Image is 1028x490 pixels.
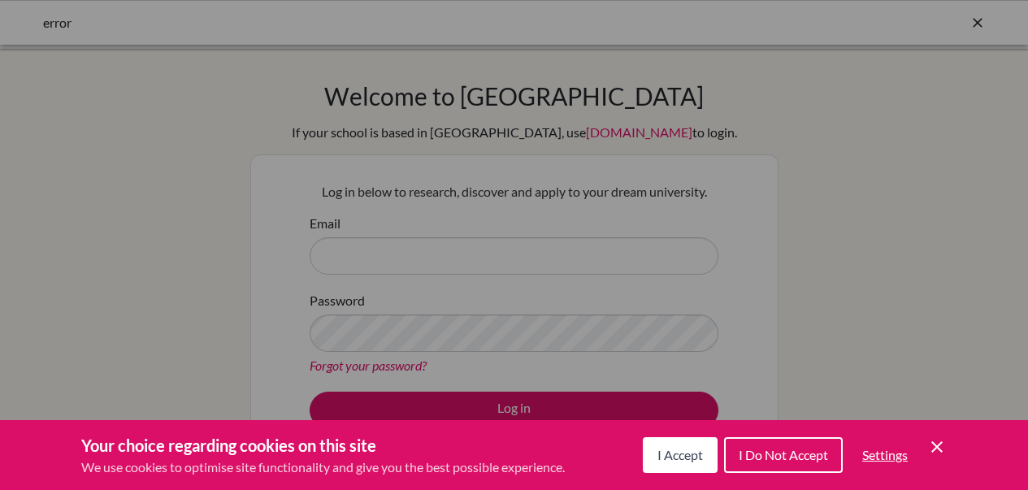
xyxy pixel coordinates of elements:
button: I Accept [643,437,718,473]
h3: Your choice regarding cookies on this site [81,433,565,457]
button: Save and close [927,437,947,457]
button: I Do Not Accept [724,437,843,473]
span: I Do Not Accept [739,447,828,462]
span: I Accept [657,447,703,462]
button: Settings [849,439,921,471]
p: We use cookies to optimise site functionality and give you the best possible experience. [81,457,565,477]
span: Settings [862,447,908,462]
